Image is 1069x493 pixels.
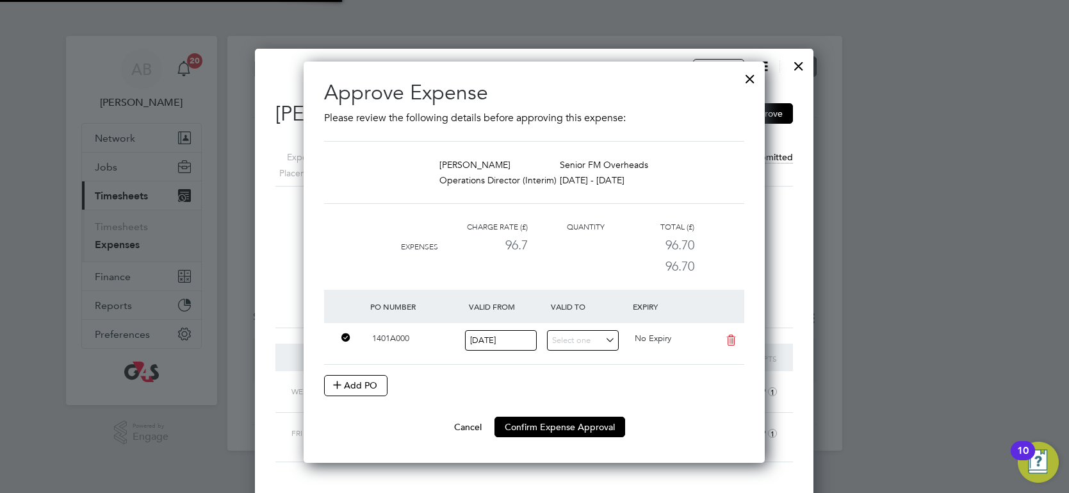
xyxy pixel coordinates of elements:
input: Select one [465,330,537,351]
button: Add PO [324,375,388,396]
span: Expenses [401,242,438,251]
label: Expense ID [259,149,333,165]
span: Operations Director (Interim) [439,174,557,186]
div: Valid From [466,295,548,318]
span: [PERSON_NAME] [439,159,510,171]
div: 96.7 [438,235,528,256]
div: 96.70 [605,235,694,256]
input: Select one [547,330,619,351]
div: Valid To [548,295,630,318]
h2: Approve Expense [324,79,744,106]
i: 1 [768,429,777,438]
div: Expiry [630,295,712,318]
button: Confirm Expense Approval [494,417,625,437]
span: Submitted [750,151,793,163]
div: Charge rate (£) [438,219,528,235]
button: Open Resource Center, 10 new notifications [1018,442,1059,483]
button: Unfollow [693,59,744,76]
div: Total (£) [605,219,694,235]
h2: [PERSON_NAME] Expense: [275,101,793,128]
span: Senior FM Overheads [560,159,648,171]
div: PO Number [367,295,466,318]
span: Fri [291,428,302,438]
span: 96.70 [665,258,694,274]
p: Please review the following details before approving this expense: [324,110,744,126]
button: Cancel [444,417,492,437]
span: 1401A000 [372,333,409,344]
span: Wed [291,386,309,396]
span: [DATE] - [DATE] [560,174,624,186]
i: 1 [768,387,777,396]
div: Quantity [528,219,605,235]
button: Approve [737,103,793,124]
div: 10 [1017,451,1029,467]
span: No Expiry [635,333,671,344]
label: Placement ID [259,165,333,181]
